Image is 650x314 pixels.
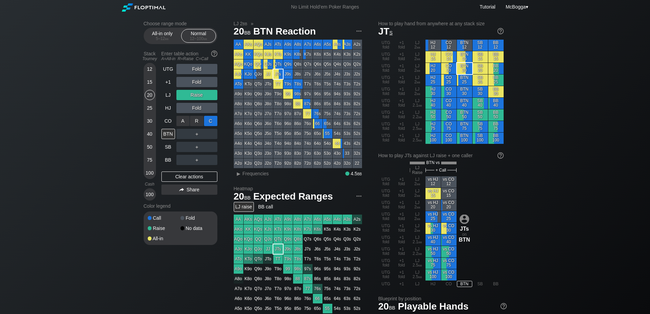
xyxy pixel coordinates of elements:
div: +1 fold [394,51,409,63]
div: QTo [254,79,263,89]
div: Q4s [333,59,342,69]
div: UTG fold [378,63,394,74]
div: BB 20 [488,63,504,74]
div: UTG fold [378,109,394,121]
div: 84o [293,139,303,148]
div: 97o [283,109,293,119]
h2: How to play hand from anywhere at any stack size [378,21,504,26]
div: KQs [254,50,263,59]
div: HJ 100 [425,133,441,144]
div: JTs [273,69,283,79]
div: A4o [234,139,243,148]
h2: Choose range mode [144,21,217,26]
div: CO [161,116,175,126]
div: UTG fold [378,51,394,63]
div: 30 [145,116,155,126]
div: LJ 2.1 [410,98,425,109]
div: KTo [244,79,253,89]
div: 75o [303,129,313,138]
span: 20 [233,26,252,38]
div: UTG fold [378,133,394,144]
div: T8o [273,99,283,109]
div: 15 [145,77,155,87]
div: BTN 40 [457,98,472,109]
div: 98o [283,99,293,109]
div: 95o [283,129,293,138]
div: J6o [263,119,273,128]
span: bb [243,21,247,26]
div: Fold [176,64,217,74]
div: CO 25 [441,74,457,86]
div: BTN 20 [457,63,472,74]
div: CO 75 [441,121,457,132]
div: HJ 75 [425,121,441,132]
div: A5s [323,40,332,49]
div: KTs [273,50,283,59]
div: K7s [303,50,313,59]
div: HJ 12 [425,40,441,51]
div: 85o [293,129,303,138]
div: 85s [323,99,332,109]
div: 75s [323,109,332,119]
div: CO 100 [441,133,457,144]
div: SB 20 [473,63,488,74]
div: 44 [333,139,342,148]
div: 96s [313,89,322,99]
div: K6s [313,50,322,59]
div: 40 [145,129,155,139]
div: 83o [293,149,303,158]
div: CO 40 [441,98,457,109]
div: 12 [145,64,155,74]
div: No Limit Hold’em Poker Ranges [281,4,369,11]
div: ＋ [176,129,217,139]
div: 77 [303,109,313,119]
div: 100 [145,189,155,200]
div: +1 fold [394,121,409,132]
div: 74s [333,109,342,119]
div: BB 40 [488,98,504,109]
div: ATo [234,79,243,89]
div: A3o [234,149,243,158]
div: 98s [293,89,303,99]
div: T6s [313,79,322,89]
div: T4s [333,79,342,89]
div: SB [161,142,175,152]
span: bb [203,36,207,41]
span: bb [417,91,420,96]
div: AQs [254,40,263,49]
div: 20 [145,90,155,100]
div: A4s [333,40,342,49]
div: AKo [234,50,243,59]
div: +1 fold [394,86,409,97]
div: SB 50 [473,109,488,121]
span: BTN Reaction [252,26,317,38]
div: SB 30 [473,86,488,97]
div: LJ 2 [410,74,425,86]
div: K6o [244,119,253,128]
div: 88 [293,99,303,109]
div: 43o [333,149,342,158]
div: UTG [161,64,175,74]
div: 5 – 12 [148,36,177,41]
span: s [389,28,392,36]
div: Stack [141,48,159,64]
div: 66 [313,119,322,128]
div: CO 15 [441,51,457,63]
div: KK [244,50,253,59]
div: HJ 50 [425,109,441,121]
div: J3s [343,69,352,79]
div: 87o [293,109,303,119]
span: » [247,21,257,26]
span: bb [165,36,169,41]
img: ellipsis.fd386fe8.svg [355,27,363,35]
div: All-in only [147,29,178,42]
div: LJ 2.5 [410,121,425,132]
div: UTG fold [378,74,394,86]
div: 75 [145,155,155,165]
div: 25 [145,103,155,113]
div: KJo [244,69,253,79]
div: CO 30 [441,86,457,97]
div: Q4o [254,139,263,148]
div: A2s [352,40,362,49]
div: K5s [323,50,332,59]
